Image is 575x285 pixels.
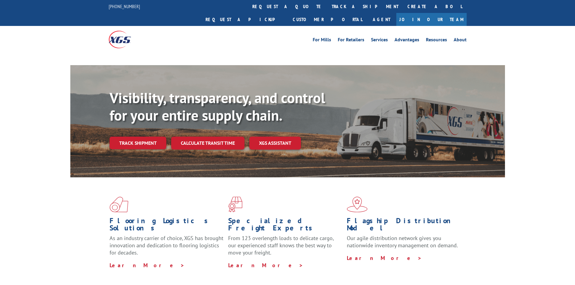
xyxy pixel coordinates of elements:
h1: Flagship Distribution Model [347,217,461,235]
a: Advantages [395,37,419,44]
img: xgs-icon-focused-on-flooring-red [228,197,242,212]
span: As an industry carrier of choice, XGS has brought innovation and dedication to flooring logistics... [110,235,223,256]
a: Join Our Team [396,13,467,26]
p: From 123 overlength loads to delicate cargo, our experienced staff knows the best way to move you... [228,235,342,261]
img: xgs-icon-flagship-distribution-model-red [347,197,368,212]
h1: Flooring Logistics Solutions [110,217,224,235]
a: Customer Portal [288,13,367,26]
a: Track shipment [110,137,166,149]
a: Calculate transit time [171,137,244,150]
a: About [454,37,467,44]
a: For Retailers [338,37,364,44]
h1: Specialized Freight Experts [228,217,342,235]
a: Learn More > [347,255,422,261]
a: Learn More > [110,262,185,269]
img: xgs-icon-total-supply-chain-intelligence-red [110,197,128,212]
a: Request a pickup [201,13,288,26]
a: Resources [426,37,447,44]
a: XGS ASSISTANT [249,137,301,150]
a: Learn More > [228,262,303,269]
a: Agent [367,13,396,26]
a: [PHONE_NUMBER] [109,3,140,9]
span: Our agile distribution network gives you nationwide inventory management on demand. [347,235,458,249]
a: Services [371,37,388,44]
a: For Mills [313,37,331,44]
b: Visibility, transparency, and control for your entire supply chain. [110,88,325,125]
